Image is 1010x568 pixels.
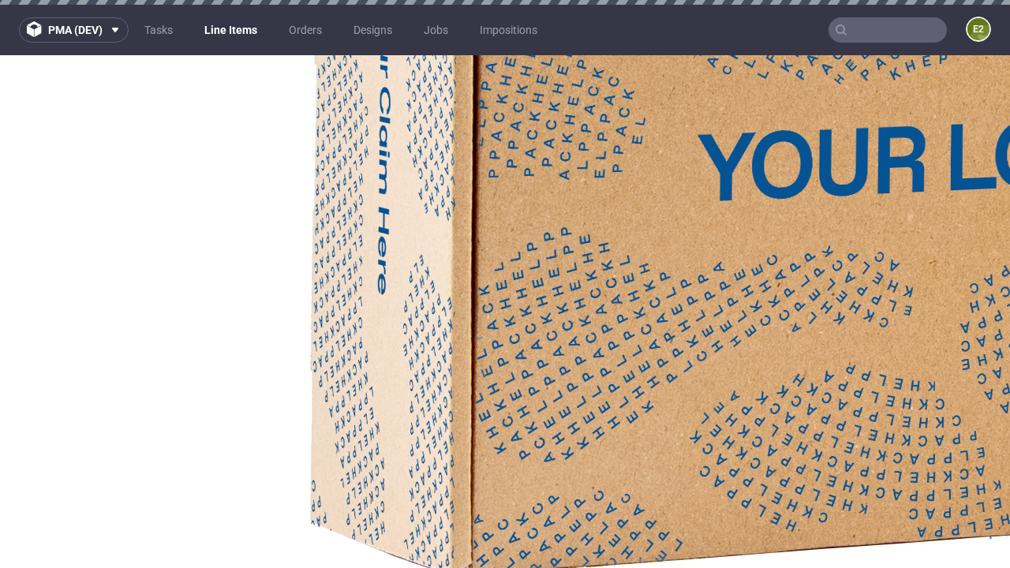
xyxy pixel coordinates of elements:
span: pma (dev) [48,24,103,35]
figcaption: e2 [967,18,989,40]
button: pma (dev) [19,17,129,43]
a: Orders [279,17,331,43]
a: Tasks [135,17,182,43]
a: Impositions [470,17,547,43]
a: Line Items [195,17,267,43]
a: Jobs [414,17,458,43]
a: Designs [344,17,402,43]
